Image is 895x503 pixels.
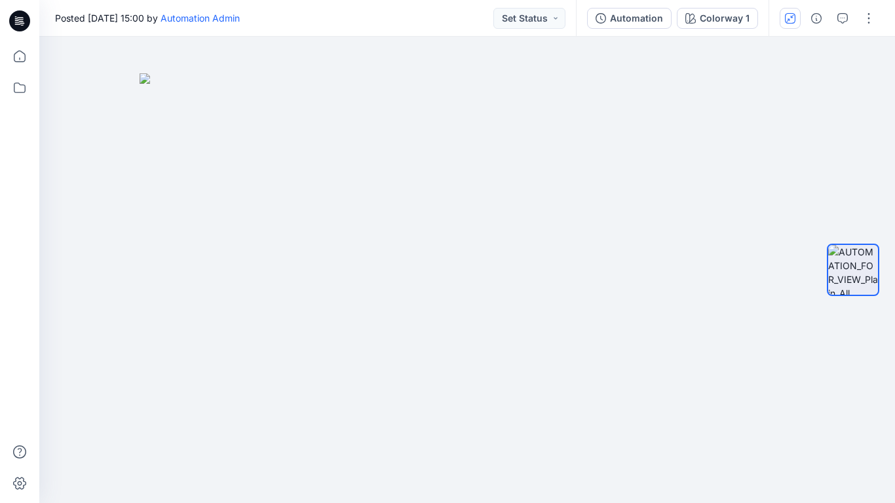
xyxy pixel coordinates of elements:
button: Colorway 1 [677,8,758,29]
div: Automation [610,11,663,26]
img: eyJhbGciOiJIUzI1NiIsImtpZCI6IjAiLCJzbHQiOiJzZXMiLCJ0eXAiOiJKV1QifQ.eyJkYXRhIjp7InR5cGUiOiJzdG9yYW... [140,73,795,503]
button: Automation [587,8,672,29]
button: Details [806,8,827,29]
img: AUTOMATION_FOR_VIEW_Plain_All colorways (4) [828,245,878,295]
span: Posted [DATE] 15:00 by [55,11,240,25]
div: Colorway 1 [700,11,750,26]
a: Automation Admin [161,12,240,24]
